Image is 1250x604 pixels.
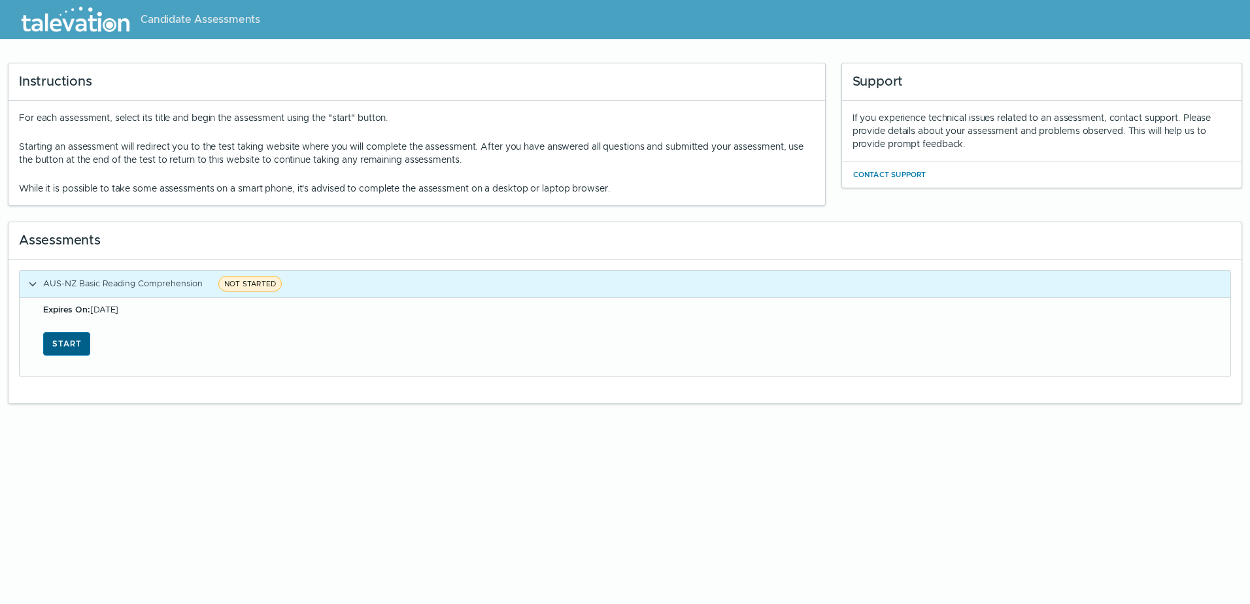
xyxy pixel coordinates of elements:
[19,111,815,195] div: For each assessment, select its title and begin the assessment using the "start" button.
[43,332,90,356] button: Start
[19,297,1231,377] div: AUS-NZ Basic Reading ComprehensionNOT STARTED
[43,304,118,315] span: [DATE]
[16,3,135,36] img: Talevation_Logo_Transparent_white.png
[67,10,86,21] span: Help
[8,63,825,101] div: Instructions
[141,12,260,27] span: Candidate Assessments
[19,140,815,166] p: Starting an assessment will redirect you to the test taking website where you will complete the a...
[43,278,203,289] span: AUS-NZ Basic Reading Comprehension
[853,111,1231,150] div: If you experience technical issues related to an assessment, contact support. Please provide deta...
[842,63,1242,101] div: Support
[20,271,1230,297] button: AUS-NZ Basic Reading ComprehensionNOT STARTED
[8,222,1242,260] div: Assessments
[218,276,282,292] span: NOT STARTED
[19,182,815,195] p: While it is possible to take some assessments on a smart phone, it's advised to complete the asse...
[43,304,90,315] b: Expires On:
[853,167,927,182] button: Contact Support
